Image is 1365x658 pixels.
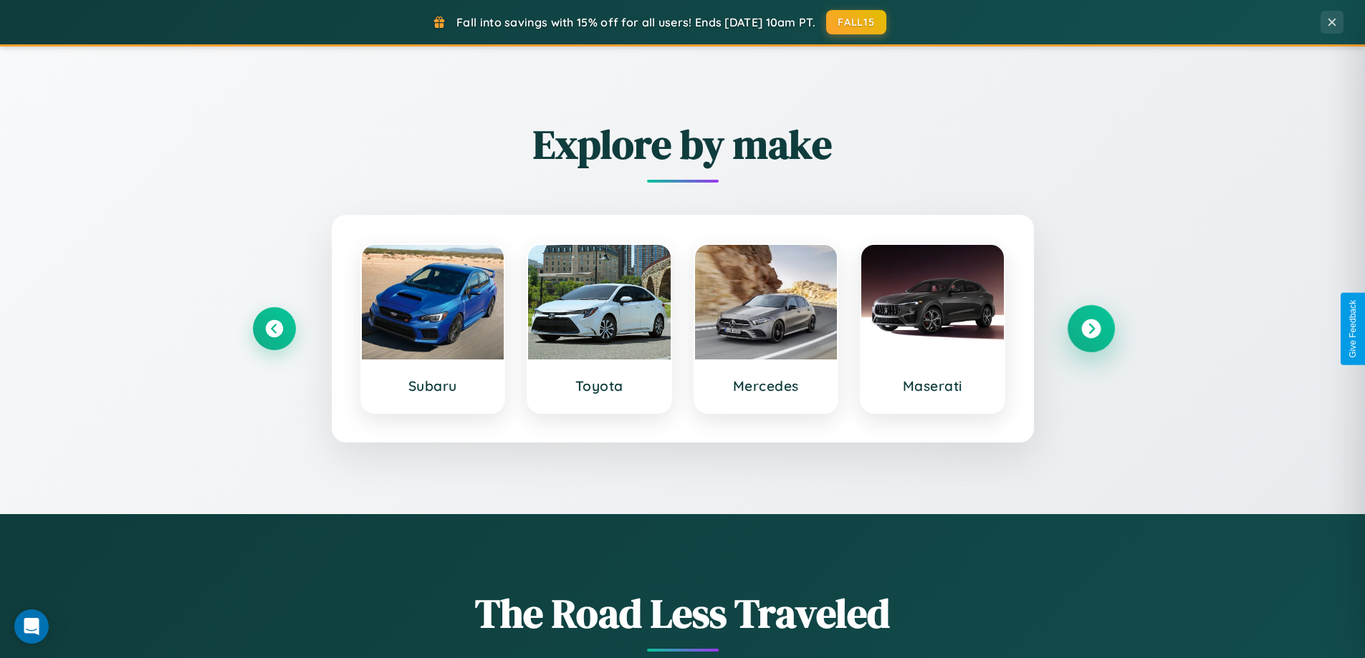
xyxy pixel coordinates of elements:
[1348,300,1358,358] div: Give Feedback
[253,117,1113,172] h2: Explore by make
[456,15,815,29] span: Fall into savings with 15% off for all users! Ends [DATE] 10am PT.
[542,377,656,395] h3: Toyota
[253,586,1113,641] h1: The Road Less Traveled
[709,377,823,395] h3: Mercedes
[826,10,886,34] button: FALL15
[876,377,990,395] h3: Maserati
[376,377,490,395] h3: Subaru
[14,609,49,644] div: Open Intercom Messenger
